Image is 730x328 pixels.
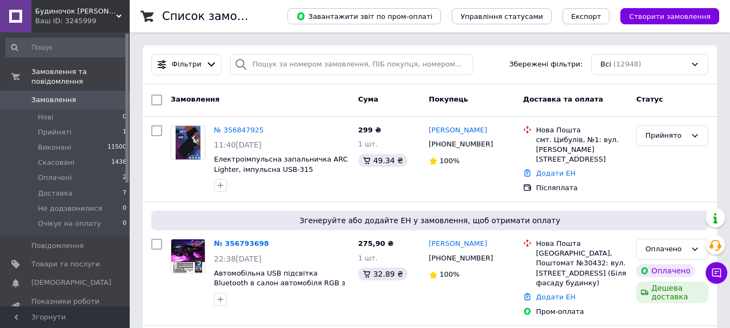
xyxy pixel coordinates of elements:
span: 7 [123,189,126,198]
span: (12948) [613,60,641,68]
span: 1 шт. [358,140,378,148]
div: [GEOGRAPHIC_DATA], Поштомат №30432: вул. [STREET_ADDRESS] (Біля фасаду будинку) [536,249,627,288]
span: Очікує на оплату [38,219,101,229]
span: 1438 [111,158,126,168]
a: № 356847925 [214,126,264,134]
span: 1 [123,128,126,137]
span: 0 [123,219,126,229]
span: Експорт [571,12,601,21]
div: Післяплата [536,183,627,193]
input: Пошук за номером замовлення, ПІБ покупця, номером телефону, Email, номером накладної [230,54,473,75]
div: Оплачено [645,244,686,255]
div: 49.34 ₴ [358,154,407,167]
span: [DEMOGRAPHIC_DATA] [31,278,111,287]
span: Замовлення та повідомлення [31,67,130,86]
button: Чат з покупцем [706,262,727,284]
span: Всі [600,59,611,70]
a: Додати ЕН [536,293,575,301]
div: Пром-оплата [536,307,627,317]
a: Автомобільна USB підсвітка Bluetooth в салон автомобіля RGB з мікрофоном, світломузика управління... [214,269,345,307]
span: 11500 [108,143,126,152]
button: Експорт [562,8,610,24]
span: Управління статусами [460,12,543,21]
span: Створити замовлення [629,12,711,21]
span: Оплачені [38,173,72,183]
div: Ваш ID: 3245999 [35,16,130,26]
a: [PERSON_NAME] [429,125,487,136]
span: Доставка [38,189,72,198]
div: смт. Цибулів, №1: вул. [PERSON_NAME][STREET_ADDRESS] [536,135,627,165]
span: 299 ₴ [358,126,381,134]
input: Пошук [5,38,128,57]
div: Нова Пошта [536,125,627,135]
div: Прийнято [645,130,686,142]
span: [PHONE_NUMBER] [429,254,493,262]
span: Згенеруйте або додайте ЕН у замовлення, щоб отримати оплату [156,215,704,226]
a: Фото товару [171,125,205,160]
span: Показники роботи компанії [31,297,100,316]
span: Покупець [429,95,468,103]
span: Cума [358,95,378,103]
a: Створити замовлення [610,12,719,20]
a: № 356793698 [214,239,269,247]
span: 1 шт. [358,254,378,262]
img: Фото товару [176,126,201,159]
button: Завантажити звіт по пром-оплаті [287,8,441,24]
span: Будиночок Зима Літо [35,6,116,16]
span: 0 [123,204,126,213]
span: Виконані [38,143,71,152]
span: 22:38[DATE] [214,255,262,263]
span: Замовлення [31,95,76,105]
span: 100% [440,157,460,165]
div: Дешева доставка [636,282,708,303]
span: Збережені фільтри: [509,59,582,70]
span: Нові [38,112,53,122]
span: Повідомлення [31,241,84,251]
span: [PHONE_NUMBER] [429,140,493,148]
a: Додати ЕН [536,169,575,177]
img: Фото товару [171,239,205,273]
span: 0 [123,112,126,122]
div: 32.89 ₴ [358,267,407,280]
div: Оплачено [636,264,694,277]
span: Завантажити звіт по пром-оплаті [296,11,432,21]
span: Товари та послуги [31,259,100,269]
span: 11:40[DATE] [214,140,262,149]
span: Доставка та оплата [523,95,603,103]
span: Не додзвонилися [38,204,102,213]
span: Скасовані [38,158,75,168]
button: Створити замовлення [620,8,719,24]
a: Електроімпульсна запальничка ARC Lighter, імпульсна USB-315 [214,155,348,173]
div: Нова Пошта [536,239,627,249]
a: [PERSON_NAME] [429,239,487,249]
span: Прийняті [38,128,71,137]
span: 100% [440,270,460,278]
span: Фільтри [172,59,202,70]
span: Замовлення [171,95,219,103]
span: Статус [636,95,663,103]
button: Управління статусами [452,8,552,24]
span: 275,90 ₴ [358,239,394,247]
h1: Список замовлень [162,10,272,23]
span: 2 [123,173,126,183]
